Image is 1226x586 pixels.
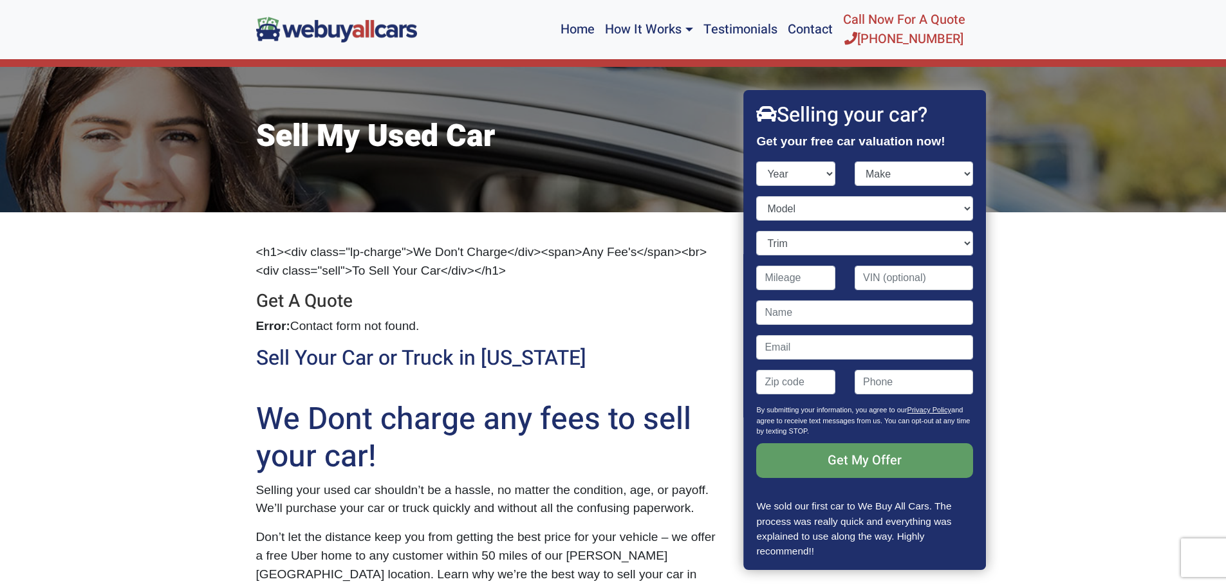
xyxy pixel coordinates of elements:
h2: Selling your car? [757,103,973,127]
input: Name [757,300,973,325]
h3: Get A Quote [256,291,726,313]
strong: Get your free car valuation now! [757,134,945,148]
h2: Sell Your Car or Truck in [US_STATE] [256,346,726,371]
h1: Sell My Used Car [256,118,726,156]
p: <h1><div class="lp-charge">We Don't Charge</div><span>Any Fee's</span><br><div class="sell">To Se... [256,243,726,280]
h2: We Dont charge any fees to sell your car! [256,401,726,475]
input: Phone [855,370,973,394]
img: We Buy All Cars in NJ logo [256,17,417,42]
strong: Error: [256,319,290,333]
a: Contact [783,5,838,54]
input: Get My Offer [757,443,973,478]
input: Email [757,335,973,360]
p: Contact form not found. [256,317,726,336]
input: Mileage [757,266,836,290]
p: By submitting your information, you agree to our and agree to receive text messages from us. You ... [757,405,973,443]
a: Testimonials [698,5,783,54]
input: Zip code [757,370,836,394]
p: We sold our first car to We Buy All Cars. The process was really quick and everything was explain... [757,499,973,558]
a: Call Now For A Quote[PHONE_NUMBER] [838,5,971,54]
a: Home [555,5,600,54]
p: Selling your used car shouldn’t be a hassle, no matter the condition, age, or payoff. We’ll purch... [256,481,726,518]
input: VIN (optional) [855,266,973,290]
p: Google Review - [PERSON_NAME] [757,569,973,583]
a: Privacy Policy [907,406,951,414]
form: Contact form [757,161,973,499]
a: How It Works [600,5,698,54]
